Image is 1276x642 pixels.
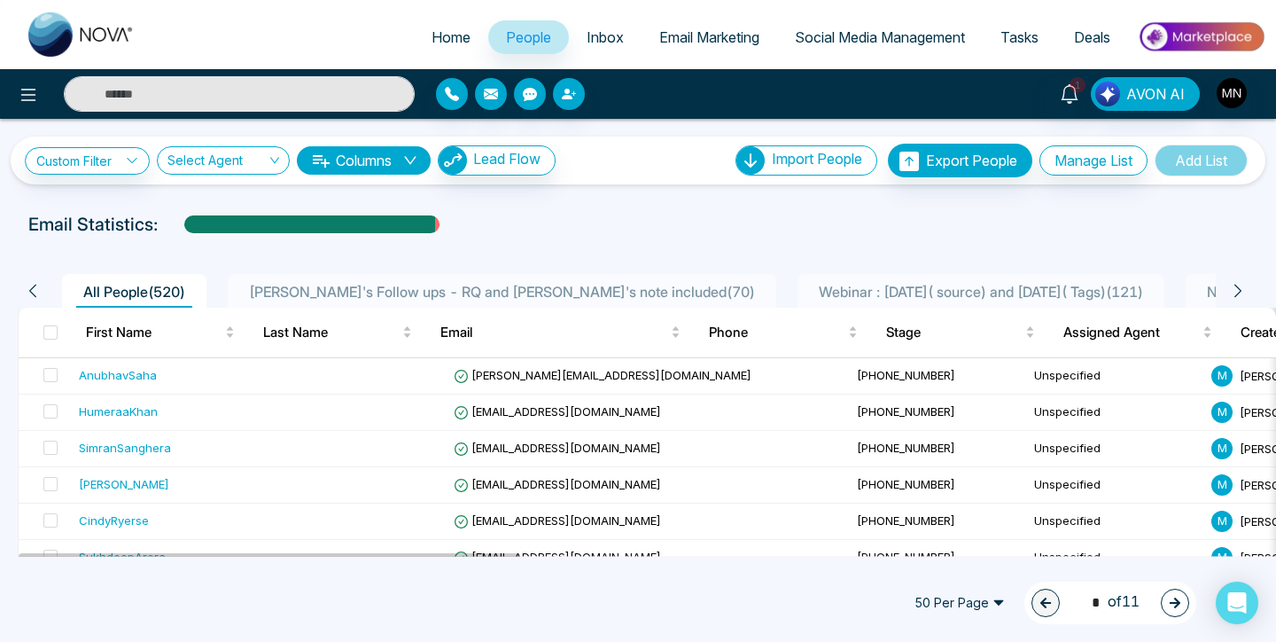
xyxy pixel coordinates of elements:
[473,150,541,168] span: Lead Flow
[1027,467,1204,504] td: Unspecified
[79,439,171,457] div: SimranSanghera
[431,145,556,176] a: Lead FlowLead Flow
[1211,438,1233,459] span: M
[414,20,488,54] a: Home
[642,20,777,54] a: Email Marketing
[454,550,661,564] span: [EMAIL_ADDRESS][DOMAIN_NAME]
[1095,82,1120,106] img: Lead Flow
[1211,402,1233,423] span: M
[1027,540,1204,576] td: Unspecified
[79,475,169,493] div: [PERSON_NAME]
[857,441,955,455] span: [PHONE_NUMBER]
[249,308,426,357] th: Last Name
[777,20,983,54] a: Social Media Management
[28,211,158,238] p: Email Statistics:
[242,283,762,301] span: [PERSON_NAME]'s Follow ups - RQ and [PERSON_NAME]'s note included ( 70 )
[79,403,158,420] div: HumeraaKhan
[263,322,399,343] span: Last Name
[28,12,135,57] img: Nova CRM Logo
[1216,582,1258,624] div: Open Intercom Messenger
[857,550,955,564] span: [PHONE_NUMBER]
[1027,358,1204,395] td: Unspecified
[857,513,955,528] span: [PHONE_NUMBER]
[1211,547,1233,568] span: M
[79,548,166,566] div: SukhdeepArora
[888,144,1032,177] button: Export People
[438,145,556,176] button: Lead Flow
[569,20,642,54] a: Inbox
[1027,431,1204,467] td: Unspecified
[1027,395,1204,431] td: Unspecified
[454,513,661,528] span: [EMAIL_ADDRESS][DOMAIN_NAME]
[1211,511,1233,532] span: M
[1081,591,1140,615] span: of 11
[79,512,149,529] div: CindyRyerse
[857,404,955,419] span: [PHONE_NUMBER]
[76,283,192,301] span: All People ( 520 )
[72,308,249,357] th: First Name
[772,150,862,168] span: Import People
[1137,17,1265,57] img: Market-place.gif
[902,589,1017,617] span: 50 Per Page
[1211,365,1233,387] span: M
[983,20,1056,54] a: Tasks
[297,146,431,175] button: Columnsdown
[1091,77,1200,111] button: AVON AI
[1217,78,1247,108] img: User Avatar
[857,477,955,491] span: [PHONE_NUMBER]
[1039,145,1148,176] button: Manage List
[1048,77,1091,108] a: 1
[795,28,965,46] span: Social Media Management
[454,404,661,419] span: [EMAIL_ADDRESS][DOMAIN_NAME]
[1000,28,1039,46] span: Tasks
[1063,322,1199,343] span: Assigned Agent
[25,147,150,175] a: Custom Filter
[1211,474,1233,496] span: M
[886,322,1022,343] span: Stage
[1027,504,1204,540] td: Unspecified
[454,368,751,382] span: [PERSON_NAME][EMAIL_ADDRESS][DOMAIN_NAME]
[659,28,759,46] span: Email Marketing
[439,146,467,175] img: Lead Flow
[1126,83,1185,105] span: AVON AI
[403,153,417,168] span: down
[857,368,955,382] span: [PHONE_NUMBER]
[695,308,872,357] th: Phone
[86,322,222,343] span: First Name
[1049,308,1226,357] th: Assigned Agent
[488,20,569,54] a: People
[1074,28,1110,46] span: Deals
[432,28,471,46] span: Home
[454,441,661,455] span: [EMAIL_ADDRESS][DOMAIN_NAME]
[454,477,661,491] span: [EMAIL_ADDRESS][DOMAIN_NAME]
[506,28,551,46] span: People
[587,28,624,46] span: Inbox
[1070,77,1085,93] span: 1
[79,366,157,384] div: AnubhavSaha
[1056,20,1128,54] a: Deals
[709,322,844,343] span: Phone
[926,152,1017,169] span: Export People
[872,308,1049,357] th: Stage
[426,308,695,357] th: Email
[440,322,667,343] span: Email
[812,283,1150,301] span: Webinar : [DATE]( source) and [DATE]( Tags) ( 121 )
